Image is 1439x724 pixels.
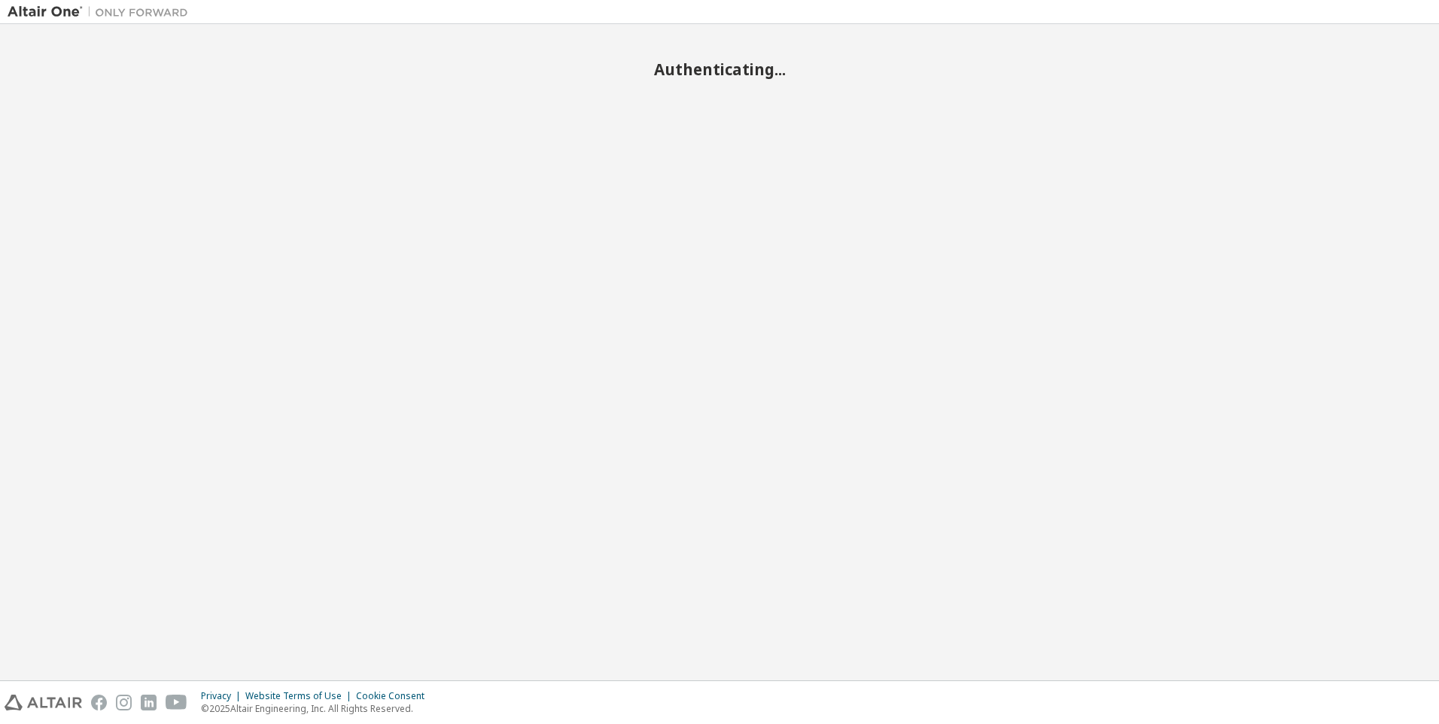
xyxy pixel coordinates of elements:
[201,690,245,702] div: Privacy
[356,690,434,702] div: Cookie Consent
[91,695,107,710] img: facebook.svg
[8,5,196,20] img: Altair One
[5,695,82,710] img: altair_logo.svg
[201,702,434,715] p: © 2025 Altair Engineering, Inc. All Rights Reserved.
[8,59,1431,79] h2: Authenticating...
[116,695,132,710] img: instagram.svg
[166,695,187,710] img: youtube.svg
[245,690,356,702] div: Website Terms of Use
[141,695,157,710] img: linkedin.svg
